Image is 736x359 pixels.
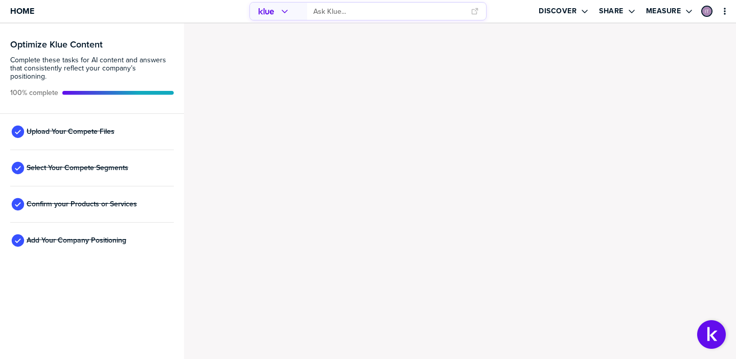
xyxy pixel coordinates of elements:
[313,3,465,20] input: Ask Klue...
[10,89,58,97] span: Active
[10,56,174,81] span: Complete these tasks for AI content and answers that consistently reflect your company’s position...
[697,320,726,349] button: Open Support Center
[646,7,681,16] label: Measure
[27,128,114,136] span: Upload Your Compete Files
[27,164,128,172] span: Select Your Compete Segments
[27,236,126,245] span: Add Your Company Positioning
[702,7,711,16] img: b39a2190198b6517de1ec4d8db9dc530-sml.png
[27,200,137,208] span: Confirm your Products or Services
[599,7,624,16] label: Share
[700,5,714,18] a: Edit Profile
[10,40,174,49] h3: Optimize Klue Content
[10,7,34,15] span: Home
[539,7,577,16] label: Discover
[701,6,712,17] div: Inbar Tropen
